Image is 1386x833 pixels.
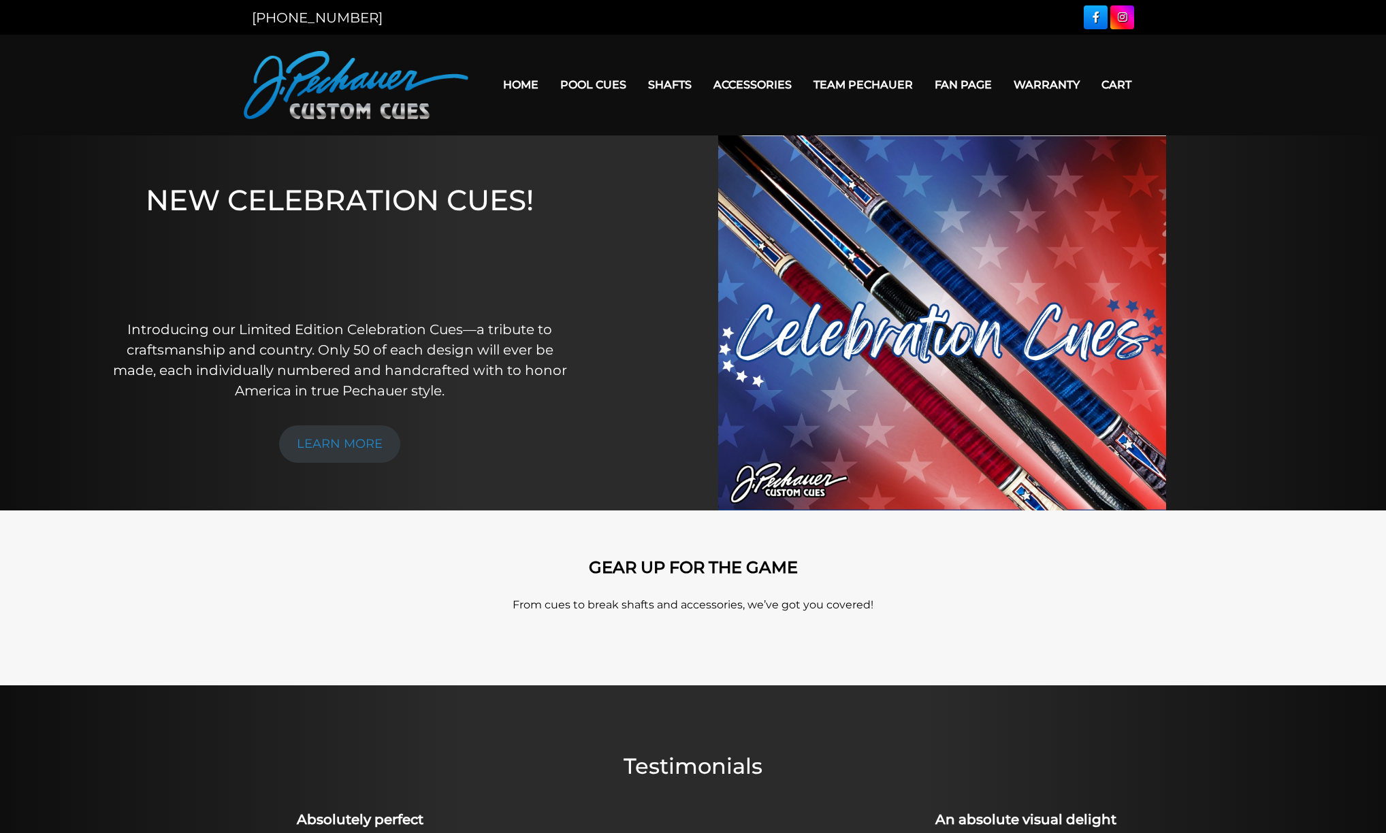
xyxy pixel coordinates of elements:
a: Pool Cues [549,67,637,102]
h1: NEW CELEBRATION CUES! [111,183,569,301]
a: LEARN MORE [279,425,400,463]
h3: An absolute visual delight [700,809,1351,830]
a: Fan Page [924,67,1003,102]
p: From cues to break shafts and accessories, we’ve got you covered! [305,597,1081,613]
a: Team Pechauer [803,67,924,102]
p: Introducing our Limited Edition Celebration Cues—a tribute to craftsmanship and country. Only 50 ... [111,319,569,401]
a: Warranty [1003,67,1091,102]
a: Shafts [637,67,703,102]
a: Cart [1091,67,1142,102]
img: Pechauer Custom Cues [244,51,468,119]
a: Home [492,67,549,102]
a: Accessories [703,67,803,102]
a: [PHONE_NUMBER] [252,10,383,26]
strong: GEAR UP FOR THE GAME [589,557,798,577]
h3: Absolutely perfect [35,809,686,830]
